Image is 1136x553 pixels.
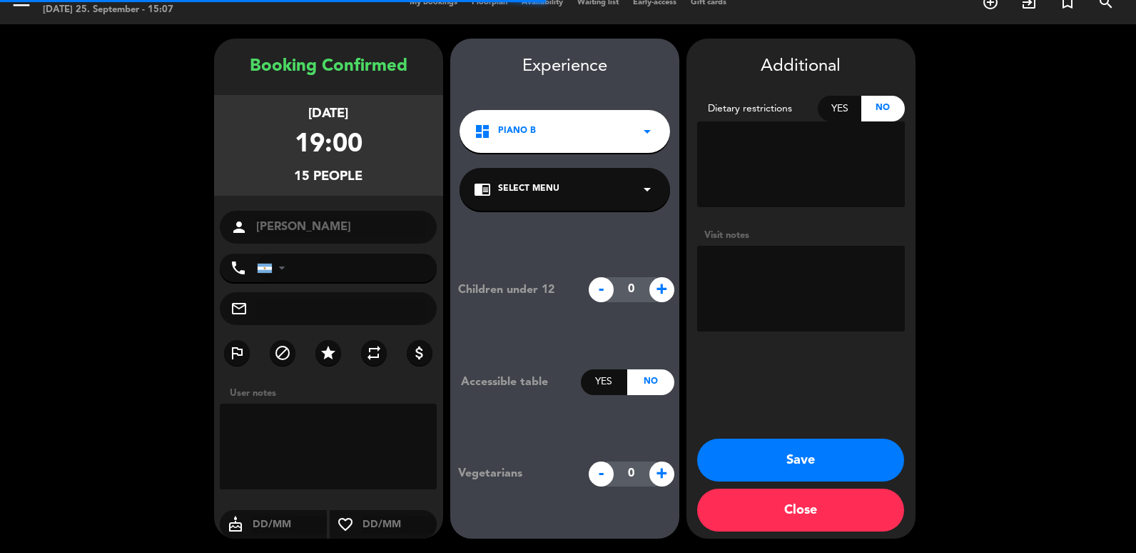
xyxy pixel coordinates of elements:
i: block [274,344,291,362]
button: Close [697,489,904,532]
i: chrome_reader_mode [474,181,491,198]
div: [DATE] [308,104,348,124]
span: PIANO B [498,124,536,139]
i: outlined_flag [228,344,245,362]
div: [DATE] 25. September - 15:07 [43,3,200,17]
button: Save [697,439,904,482]
i: phone [230,259,247,276]
i: arrow_drop_down [639,181,656,198]
div: 19:00 [295,124,362,166]
div: Visit notes [697,228,905,243]
span: - [589,462,614,487]
div: No [627,369,674,395]
i: cake [220,516,251,533]
div: Experience [450,53,679,81]
i: star [320,344,337,362]
div: 15 people [294,166,362,187]
div: Dietary restrictions [697,101,818,117]
div: Children under 12 [447,281,581,299]
span: + [649,277,674,302]
div: Accessible table [450,373,581,392]
input: DD/MM [361,516,437,534]
input: DD/MM [251,516,328,534]
span: - [589,277,614,302]
div: Vegetarians [447,464,581,483]
div: Yes [818,96,861,121]
div: User notes [223,386,443,401]
span: + [649,462,674,487]
div: Yes [581,369,627,395]
div: Booking Confirmed [214,53,443,81]
div: Additional [697,53,905,81]
div: No [861,96,905,121]
i: favorite_border [330,516,361,533]
i: dashboard [474,123,491,140]
span: Select Menu [498,182,559,196]
i: repeat [365,344,382,362]
div: Argentina: +54 [258,254,290,282]
i: attach_money [411,344,428,362]
i: mail_outline [230,300,248,317]
i: arrow_drop_down [639,123,656,140]
i: person [230,219,248,236]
